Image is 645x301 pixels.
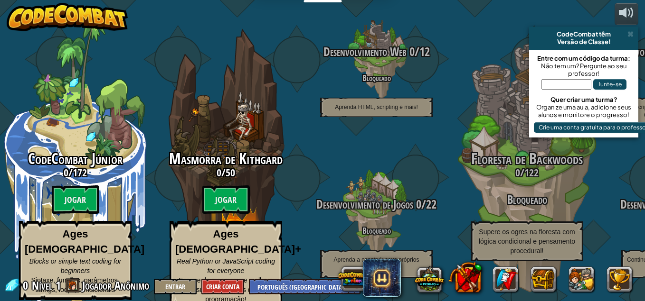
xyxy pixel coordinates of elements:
button: Ajuste o volume [615,3,638,25]
span: Blocks or simple text coding for beginners [29,257,122,274]
h3: / [301,46,452,58]
span: Nível [32,278,52,293]
span: 12 [419,44,430,60]
span: 0 [23,278,31,293]
span: 172 [73,165,87,180]
div: Organize uma aula, adicione seus alunos e monitore o progresso! [534,103,634,119]
h3: / [301,198,452,211]
strong: Ages [DEMOGRAPHIC_DATA]+ [175,228,301,255]
span: Aprenda HTML, scripting e mais! [335,104,418,110]
button: Entrar [154,279,197,294]
span: Aprenda a construir seus próprios níveis! [333,256,419,271]
btn: Jogar [202,185,250,214]
button: Junte-se [593,79,626,90]
h3: / [151,167,301,178]
span: 22 [426,196,436,212]
h4: Bloqueado [301,73,452,82]
span: Desenvolvimento Web [323,44,407,60]
span: 0 [515,165,520,180]
span: Real Python or JavaScript coding for everyone [177,257,275,274]
span: Desenvolvimento de Jogos [316,196,413,212]
h4: Bloqueado [301,226,452,235]
span: Floresta de Backwoods [471,148,583,169]
span: Jogador Anônimo [82,278,149,293]
img: CodeCombat - Learn how to code by playing a game [7,3,128,31]
span: 50 [226,165,235,180]
span: Supere os ogres na floresta com lógica condicional e pensamento procedural! [479,228,575,255]
div: Quer criar uma turma? [534,96,634,103]
span: CodeCombat Júnior [28,148,123,169]
span: 1 [56,278,61,293]
h3: Bloqueado [452,193,602,206]
span: 0 [407,44,415,60]
button: Criar Conta [201,279,244,294]
div: Versão de Classe! [533,38,635,46]
btn: Jogar [52,185,99,214]
h3: / [452,167,602,178]
span: 0 [413,196,421,212]
span: Sintaxe, funções, parâmetros, strings, loops, condicionais [31,276,120,293]
span: 0 [217,165,221,180]
span: 0 [64,165,68,180]
span: Masmorra de Kithgard [169,148,283,169]
div: Não tem um? Pergunte ao seu professor! [534,62,634,77]
strong: Ages [DEMOGRAPHIC_DATA] [25,228,144,255]
span: 122 [524,165,539,180]
div: CodeCombat têm [533,30,635,38]
div: Entre com um código da turma: [534,55,634,62]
